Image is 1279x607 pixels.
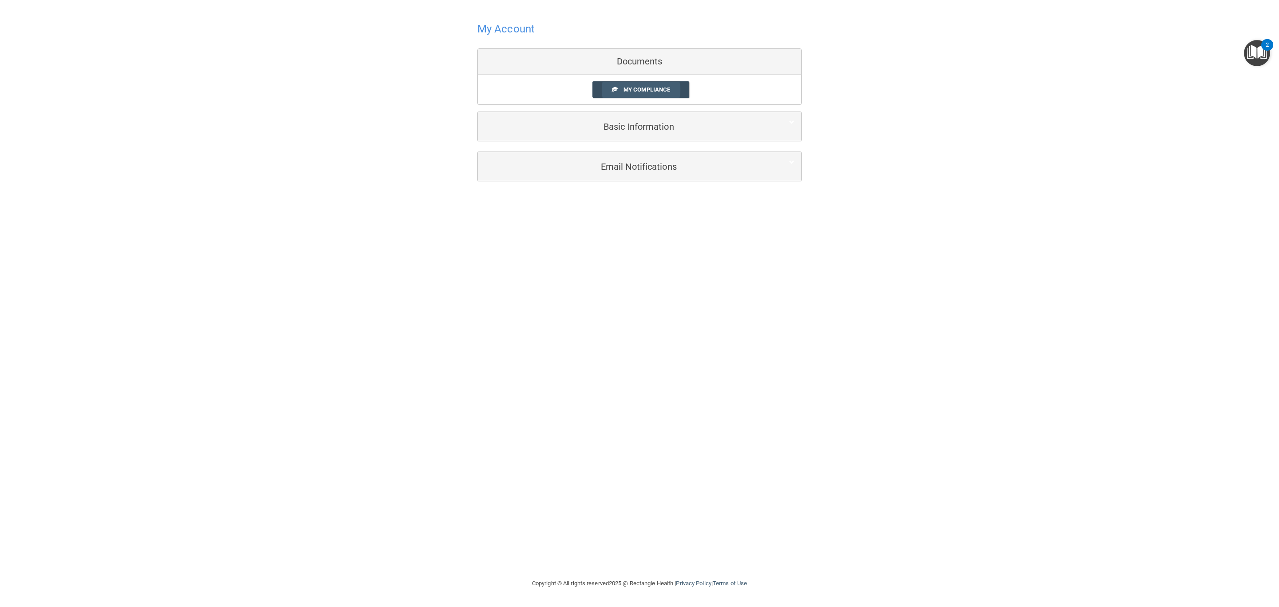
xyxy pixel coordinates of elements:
[478,49,801,75] div: Documents
[1244,40,1270,66] button: Open Resource Center, 2 new notifications
[477,569,802,598] div: Copyright © All rights reserved 2025 @ Rectangle Health | |
[485,162,767,172] h5: Email Notifications
[624,86,670,93] span: My Compliance
[485,116,794,136] a: Basic Information
[713,580,747,587] a: Terms of Use
[1266,45,1269,56] div: 2
[485,156,794,176] a: Email Notifications
[477,23,535,35] h4: My Account
[485,122,767,132] h5: Basic Information
[676,580,711,587] a: Privacy Policy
